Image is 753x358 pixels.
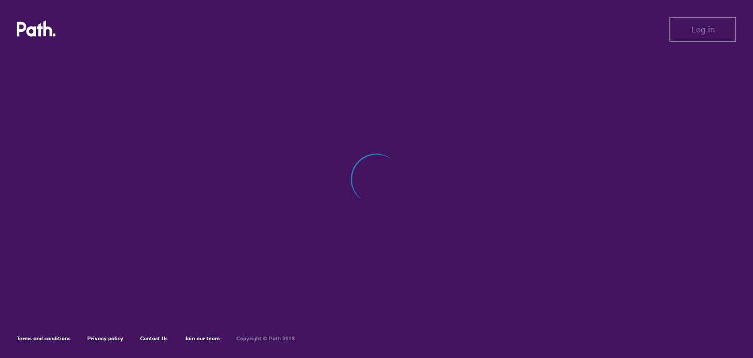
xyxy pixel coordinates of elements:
[669,17,736,42] button: Log in
[140,335,168,342] a: Contact Us
[87,335,123,342] a: Privacy policy
[17,335,71,342] a: Terms and conditions
[236,336,295,342] h6: Copyright © Path 2018
[691,25,715,34] span: Log in
[185,335,220,342] a: Join our team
